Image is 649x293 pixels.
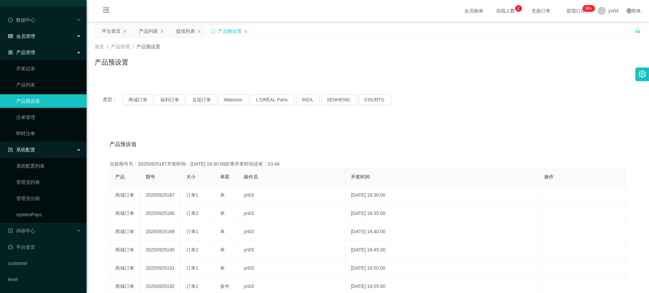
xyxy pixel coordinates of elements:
td: 商城订单 [110,186,140,204]
span: 单 [220,247,225,252]
span: 产品管理 [8,50,35,55]
div: 产品列表 [139,25,158,38]
td: yn03 [238,259,345,277]
button: 兑现订单 [187,94,216,105]
td: 20250925190 [140,241,181,259]
td: [DATE] 16:35:00 [345,204,539,223]
span: 订单1 [186,229,198,234]
div: 产品预设置 [218,25,242,38]
span: 单 [220,229,225,234]
span: 会员管理 [8,33,35,39]
span: 开奖时间 [351,174,370,179]
span: 订单2 [186,211,198,216]
a: 开奖记录 [16,62,81,75]
button: 商城订单 [123,94,153,105]
h1: 产品预设置 [95,57,128,67]
span: 产品预设置 [137,44,160,49]
td: 商城订单 [110,241,140,259]
i: 图标: close [244,29,248,33]
td: 商城订单 [110,259,140,277]
button: Watsons. [218,94,249,105]
td: [DATE] 16:50:00 [345,259,539,277]
td: [DATE] 16:40:00 [345,223,539,241]
span: 在线人数 [493,8,519,13]
a: level [8,273,81,286]
a: 产品预设置 [16,94,81,108]
span: / [133,44,134,49]
i: 图标: sync [211,29,215,33]
a: systemPays [16,208,81,221]
sup: 2 [515,5,522,12]
span: 单 [220,192,225,198]
span: 多件 [220,284,230,289]
td: yn03 [238,241,345,259]
p: 2 [517,5,520,12]
i: 图标: table [8,34,13,39]
span: 期号 [146,174,155,179]
span: 订单2 [186,284,198,289]
i: 图标: unlock [635,27,641,33]
a: 即时注单 [16,127,81,140]
span: 产品管理 [111,44,130,49]
a: customer [8,257,81,270]
button: L'ORÉAL Paris. [251,94,294,105]
td: 商城订单 [110,223,140,241]
i: 图标: appstore-o [8,50,13,55]
i: 图标: menu-fold [95,0,118,22]
span: 数据中心 [8,17,35,23]
span: 单 [220,265,225,271]
span: 操作 [544,174,554,179]
div: 当前期号为：20250925187开奖时间：[DATE] 16:30:00距离开奖时间还有：03:44 [110,161,626,168]
span: 大小 [186,174,196,179]
button: SENHENG. [321,94,357,105]
span: 产品 [115,174,125,179]
a: 管理员分组 [16,192,81,205]
span: 提现订单 [563,8,589,13]
a: 图标: dashboard平台首页 [8,240,81,254]
span: 产品预设值 [110,140,137,148]
td: 20250925191 [140,259,181,277]
span: 单双 [220,174,230,179]
a: 管理员列表 [16,175,81,189]
a: 注单管理 [16,111,81,124]
td: yn03 [238,204,345,223]
i: 图标: close [160,29,164,33]
button: COURTS. [359,94,391,105]
span: 首页 [95,44,104,49]
span: / [107,44,108,49]
i: 图标: close [123,29,127,33]
span: 订单2 [186,247,198,252]
div: 提现列表 [176,25,195,38]
td: yn03 [238,186,345,204]
i: 图标: check-circle-o [8,18,13,22]
i: 图标: close [197,29,201,33]
button: 福利订单 [155,94,185,105]
td: 20250925187 [140,186,181,204]
a: 系统配置列表 [16,159,81,173]
div: 平台首页 [102,25,121,38]
span: 充值订单 [528,8,554,13]
span: 订单1 [186,192,198,198]
span: 单 [220,211,225,216]
i: 图标: global [627,8,631,13]
button: IKEA. [296,94,319,105]
td: [DATE] 16:30:00 [345,186,539,204]
span: 内容中心 [8,228,35,234]
span: 类型： [103,94,123,105]
i: 图标: setting [639,70,646,78]
a: 产品列表 [16,78,81,92]
td: 20250925188 [140,204,181,223]
i: 图标: profile [8,228,13,233]
sup: 327 [582,5,595,12]
td: yn03 [238,223,345,241]
td: 20250925189 [140,223,181,241]
span: 系统配置 [8,147,35,152]
td: [DATE] 16:45:00 [345,241,539,259]
td: 商城订单 [110,204,140,223]
span: 订单1 [186,265,198,271]
span: 操作员 [244,174,258,179]
i: 图标: form [8,147,13,152]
